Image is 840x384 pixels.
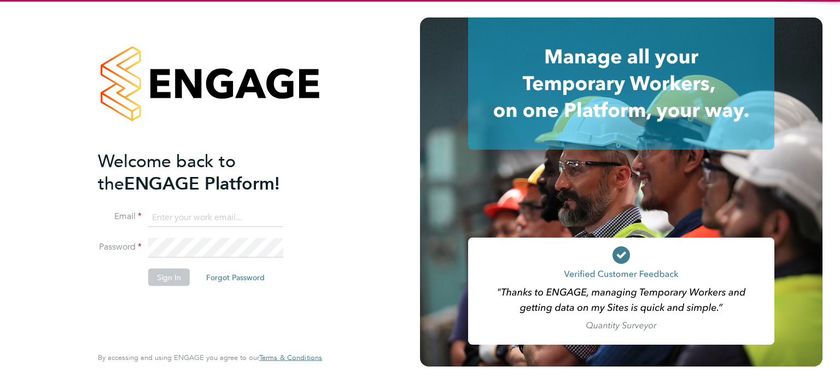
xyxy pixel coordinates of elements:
[197,269,273,286] button: Forgot Password
[148,208,283,227] input: Enter your work email...
[98,150,311,194] h2: ENGAGE Platform!
[259,353,322,362] a: Terms & Conditions
[259,353,322,362] span: Terms & Conditions
[98,211,142,222] label: Email
[98,150,236,194] span: Welcome back to the
[148,269,190,286] button: Sign In
[98,241,142,253] label: Password
[98,353,322,362] span: By accessing and using ENGAGE you agree to our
